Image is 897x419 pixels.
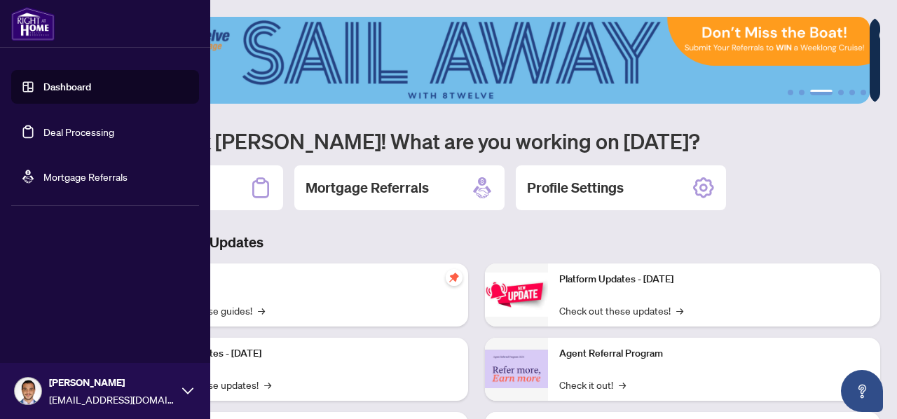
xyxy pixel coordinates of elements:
button: 1 [788,90,793,95]
p: Agent Referral Program [559,346,869,362]
img: Agent Referral Program [485,350,548,388]
a: Dashboard [43,81,91,93]
p: Platform Updates - [DATE] [559,272,869,287]
img: Platform Updates - June 23, 2025 [485,273,548,317]
p: Platform Updates - [DATE] [147,346,457,362]
span: → [264,377,271,392]
img: logo [11,7,55,41]
button: 5 [849,90,855,95]
img: Slide 2 [73,17,870,104]
img: Profile Icon [15,378,41,404]
button: Open asap [841,370,883,412]
span: → [676,303,683,318]
span: pushpin [446,269,463,286]
button: 6 [861,90,866,95]
h3: Brokerage & Industry Updates [73,233,880,252]
span: [EMAIL_ADDRESS][DOMAIN_NAME] [49,392,175,407]
button: 3 [810,90,833,95]
p: Self-Help [147,272,457,287]
a: Check it out!→ [559,377,626,392]
span: → [258,303,265,318]
span: [PERSON_NAME] [49,375,175,390]
button: 4 [838,90,844,95]
a: Deal Processing [43,125,114,138]
h2: Profile Settings [527,178,624,198]
button: 2 [799,90,804,95]
h1: Welcome back [PERSON_NAME]! What are you working on [DATE]? [73,128,880,154]
a: Check out these updates!→ [559,303,683,318]
span: → [619,377,626,392]
a: Mortgage Referrals [43,170,128,183]
h2: Mortgage Referrals [306,178,429,198]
